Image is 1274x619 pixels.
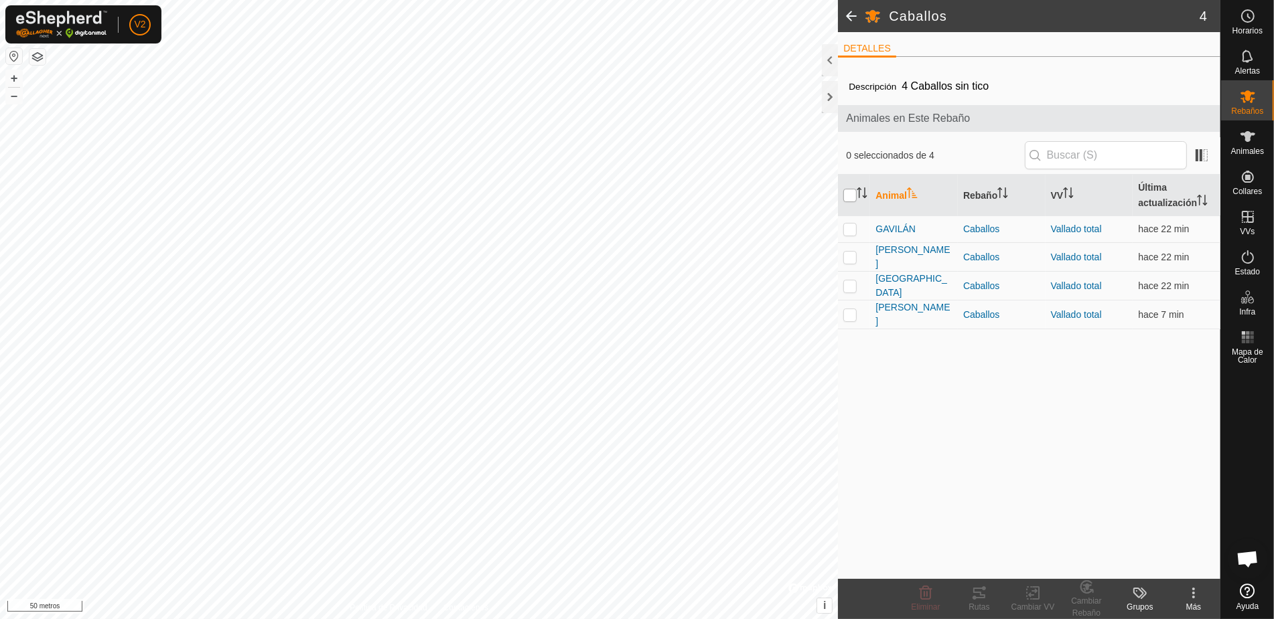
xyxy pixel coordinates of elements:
[1239,307,1255,317] font: Infra
[6,70,22,86] button: +
[1127,602,1153,612] font: Grupos
[843,43,891,54] font: DETALLES
[875,190,907,201] font: Animal
[907,189,918,200] p-sorticon: Activar para ordenar
[902,80,989,92] font: 4 Caballos sin tico
[1138,252,1189,262] span: 1 de octubre de 2025, 21:00
[134,19,145,29] font: V2
[1138,224,1189,234] span: 1 de octubre de 2025, 21:00
[875,273,947,298] font: [GEOGRAPHIC_DATA]
[6,88,22,104] button: –
[1236,602,1259,611] font: Ayuda
[1231,147,1264,156] font: Animales
[963,280,999,291] font: Caballos
[1138,182,1197,208] font: Última actualización
[1071,596,1101,618] font: Cambiar Rebaño
[997,189,1008,200] p-sorticon: Activar para ordenar
[1138,252,1189,262] font: hace 22 min
[963,224,999,234] font: Caballos
[1063,189,1074,200] p-sorticon: Activar para ordenar
[817,598,832,613] button: i
[875,224,916,234] font: GAVILÁN
[1138,280,1189,291] font: hace 22 min
[1235,66,1260,76] font: Alertas
[350,603,427,612] font: Política de Privacidad
[849,82,896,92] font: Descripción
[963,190,997,201] font: Rebaño
[1232,347,1263,365] font: Mapa de Calor
[875,244,950,269] font: [PERSON_NAME]
[1025,141,1187,169] input: Buscar (S)
[29,49,46,65] button: Capas del Mapa
[1051,309,1102,320] a: Vallado total
[846,150,934,161] font: 0 seleccionados de 4
[6,48,22,64] button: Restablecer Mapa
[846,112,970,124] font: Animales en Este Rebaño
[823,600,826,611] font: i
[443,603,488,612] font: Contáctenos
[1138,280,1189,291] span: 1 de octubre de 2025, 21:00
[1051,280,1102,291] a: Vallado total
[1051,190,1064,201] font: VV
[1240,227,1255,236] font: VVs
[857,189,867,200] p-sorticon: Activar para ordenar
[1138,309,1184,320] font: hace 7 min
[1200,9,1207,23] font: 4
[1011,602,1055,612] font: Cambiar VV
[1221,578,1274,616] a: Ayuda
[350,602,427,614] a: Política de Privacidad
[1051,224,1102,234] a: Vallado total
[1138,309,1184,320] span: 1 de octubre de 2025, 21:15
[11,71,18,85] font: +
[963,252,999,262] font: Caballos
[1051,252,1102,262] a: Vallado total
[969,602,989,612] font: Rutas
[11,88,17,102] font: –
[1232,187,1262,196] font: Collares
[1186,602,1202,612] font: Más
[1228,539,1268,579] div: Chat abierto
[443,602,488,614] a: Contáctenos
[1138,224,1189,234] font: hace 22 min
[911,602,940,612] font: Eliminar
[16,11,107,38] img: Logotipo de Gallagher
[875,302,950,327] font: [PERSON_NAME]
[889,9,947,23] font: Caballos
[1197,197,1208,207] p-sorticon: Activar para ordenar
[963,309,999,320] font: Caballos
[1231,106,1263,116] font: Rebaños
[1232,26,1263,35] font: Horarios
[1235,267,1260,276] font: Estado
